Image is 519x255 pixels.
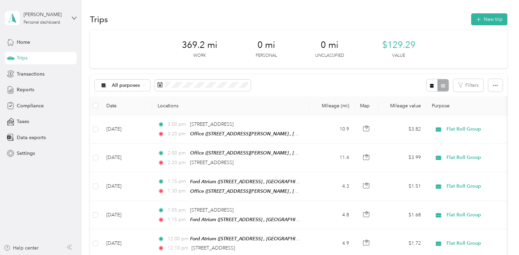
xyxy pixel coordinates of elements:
p: Work [193,53,206,59]
span: 12:10 pm [168,244,188,252]
td: $3.82 [378,115,426,144]
span: [STREET_ADDRESS] [190,160,234,165]
td: [DATE] [101,115,152,144]
span: [STREET_ADDRESS] [190,207,234,213]
button: Filters [453,79,483,92]
td: 11.4 [309,144,355,172]
span: All purposes [112,83,140,88]
td: $3.99 [378,144,426,172]
th: Mileage (mi) [309,96,355,115]
span: 1:30 pm [168,187,187,195]
p: Value [392,53,405,59]
th: Locations [152,96,309,115]
div: Personal dashboard [24,21,60,25]
span: [STREET_ADDRESS] [191,245,235,251]
span: Home [17,39,30,46]
span: Taxes [17,118,29,125]
td: [DATE] [101,201,152,229]
td: [DATE] [101,172,152,201]
span: Ford Atrium ([STREET_ADDRESS] , [GEOGRAPHIC_DATA], [GEOGRAPHIC_DATA]) [190,236,366,242]
span: [STREET_ADDRESS] [190,121,234,127]
span: Office ([STREET_ADDRESS][PERSON_NAME] , [GEOGRAPHIC_DATA], [GEOGRAPHIC_DATA]) [190,131,392,137]
td: 10.9 [309,115,355,144]
th: Date [101,96,152,115]
h1: Trips [90,16,108,23]
span: Office ([STREET_ADDRESS][PERSON_NAME] , [GEOGRAPHIC_DATA], [GEOGRAPHIC_DATA]) [190,188,392,194]
td: [DATE] [101,144,152,172]
span: 1:15 pm [168,178,187,185]
span: Flat Roll Group [447,211,509,219]
p: Personal [256,53,277,59]
th: Mileage value [378,96,426,115]
span: 0 mi [321,40,338,51]
span: Flat Roll Group [447,183,509,190]
th: Map [355,96,378,115]
span: 0 mi [257,40,275,51]
span: Flat Roll Group [447,240,509,247]
td: $1.51 [378,172,426,201]
span: 3:00 pm [168,121,187,128]
span: 369.2 mi [182,40,217,51]
span: Office ([STREET_ADDRESS][PERSON_NAME] , [GEOGRAPHIC_DATA], [GEOGRAPHIC_DATA]) [190,150,392,156]
span: Flat Roll Group [447,154,509,161]
span: $129.29 [382,40,415,51]
span: Reports [17,86,34,93]
span: 1:05 pm [168,206,187,214]
span: Compliance [17,102,44,109]
span: Settings [17,150,35,157]
span: Ford Atrium ([STREET_ADDRESS] , [GEOGRAPHIC_DATA], [GEOGRAPHIC_DATA]) [190,217,366,223]
span: Transactions [17,70,44,78]
div: [PERSON_NAME] [24,11,66,18]
span: Data exports [17,134,46,141]
span: Flat Roll Group [447,125,509,133]
span: Ford Atrium ([STREET_ADDRESS] , [GEOGRAPHIC_DATA], [GEOGRAPHIC_DATA]) [190,179,366,185]
td: 4.3 [309,172,355,201]
span: Trips [17,54,27,62]
span: 3:20 pm [168,130,187,138]
td: $1.68 [378,201,426,229]
button: New trip [471,13,507,25]
span: 12:00 pm [168,235,187,243]
button: Help center [4,244,39,252]
span: 2:20 pm [168,159,187,166]
span: 1:15 pm [168,216,187,224]
span: 2:00 pm [168,149,187,157]
p: Unclassified [315,53,344,59]
td: 4.8 [309,201,355,229]
iframe: Everlance-gr Chat Button Frame [481,217,519,255]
